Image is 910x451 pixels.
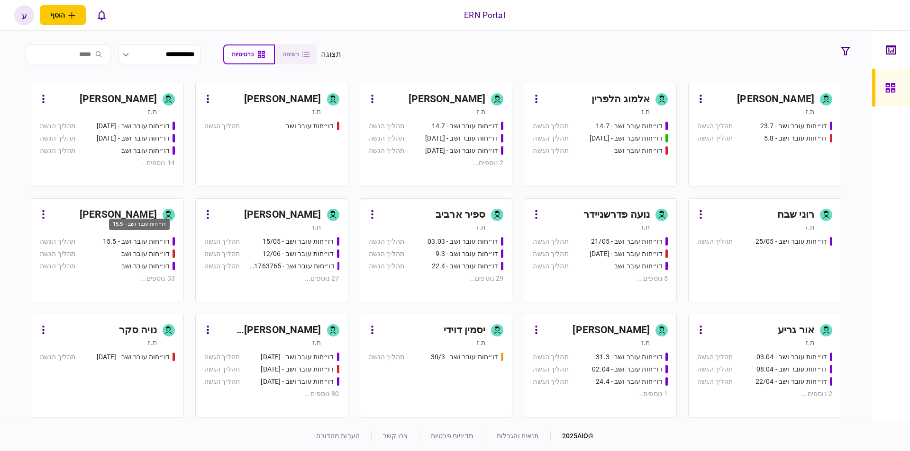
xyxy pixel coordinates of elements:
[275,44,317,64] button: רשימה
[533,352,568,362] div: תהליך הגשה
[31,314,184,418] a: נויה סקרת.זדו״חות עובר ושב - 19.03.2025תהליך הגשה
[533,261,568,271] div: תהליך הגשה
[244,207,321,222] div: [PERSON_NAME]
[641,107,650,116] div: ת.ז
[369,237,404,247] div: תהליך הגשה
[195,314,348,418] a: [PERSON_NAME] [PERSON_NAME]ת.זדו״חות עובר ושב - 19/03/2025תהליך הגשהדו״חות עובר ושב - 19.3.25תהלי...
[312,107,321,116] div: ת.ז
[806,338,814,347] div: ת.ז
[109,219,170,230] div: דו״חות עובר ושב - 15.5
[40,274,175,283] div: 33 נוספים ...
[360,83,513,187] a: [PERSON_NAME]ת.זדו״חות עובר ושב - 14.7תהליך הגשהדו״חות עובר ושב - 23.7.25תהליך הגשהדו״חות עובר וש...
[148,338,156,347] div: ת.ז
[764,133,827,143] div: דו״חות עובר ושב - 5.8
[97,352,170,362] div: דו״חות עובר ושב - 19.03.2025
[436,207,485,222] div: ספיר ארביב
[91,5,111,25] button: פתח רשימת התראות
[533,249,568,259] div: תהליך הגשה
[760,121,827,131] div: דו״חות עובר ושב - 23.7
[204,249,240,259] div: תהליך הגשה
[755,237,827,247] div: דו״חות עובר ושב - 25/05
[550,431,594,441] div: © 2025 AIO
[321,49,341,60] div: תצוגה
[497,432,539,440] a: תנאים והגבלות
[40,5,86,25] button: פתח תפריט להוספת לקוח
[697,352,733,362] div: תהליך הגשה
[40,146,75,156] div: תהליך הגשה
[591,237,663,247] div: דו״חות עובר ושב - 21/05
[204,352,240,362] div: תהליך הגשה
[777,207,814,222] div: רוני שבח
[97,133,170,143] div: דו״חות עובר ושב - 26.06.25
[204,261,240,271] div: תהליך הגשה
[204,364,240,374] div: תהליך הגשה
[590,249,663,259] div: דו״חות עובר ושב - 03/06/25
[477,107,485,116] div: ת.ז
[533,121,568,131] div: תהליך הגשה
[80,92,157,107] div: [PERSON_NAME]
[596,352,663,362] div: דו״חות עובר ושב - 31.3
[40,133,75,143] div: תהליך הגשה
[148,107,156,116] div: ת.ז
[444,323,485,338] div: יסמין דוידי
[232,51,254,58] span: כרטיסיות
[697,237,733,247] div: תהליך הגשה
[204,121,240,131] div: תהליך הגשה
[312,222,321,232] div: ת.ז
[312,338,321,347] div: ת.ז
[428,237,498,247] div: דו״חות עובר ושב - 03.03
[97,121,170,131] div: דו״חות עובר ושב - 25.06.25
[806,222,814,232] div: ת.ז
[369,133,404,143] div: תהליך הגשה
[477,338,485,347] div: ת.ז
[573,323,650,338] div: [PERSON_NAME]
[360,198,513,302] a: ספיר ארביבת.זדו״חות עובר ושב - 03.03תהליך הגשהדו״חות עובר ושב - 9.3תהליך הגשהדו״חות עובר ושב - 22...
[40,158,175,168] div: 14 נוספים ...
[756,352,827,362] div: דו״חות עובר ושב - 03.04
[261,377,334,387] div: דו״חות עובר ושב - 19.3.25
[778,323,814,338] div: אור גריע
[614,146,663,156] div: דו״חות עובר ושב
[697,133,733,143] div: תהליך הגשה
[596,377,663,387] div: דו״חות עובר ושב - 24.4
[204,377,240,387] div: תהליך הגשה
[533,146,568,156] div: תהליך הגשה
[369,121,404,131] div: תהליך הגשה
[204,274,339,283] div: 27 נוספים ...
[369,249,404,259] div: תהליך הגשה
[31,83,184,187] a: [PERSON_NAME]ת.זדו״חות עובר ושב - 25.06.25תהליך הגשהדו״חות עובר ושב - 26.06.25תהליך הגשהדו״חות עו...
[592,364,663,374] div: דו״חות עובר ושב - 02.04
[431,352,499,362] div: דו״חות עובר ושב - 30/3
[369,158,504,168] div: 2 נוספים ...
[755,377,827,387] div: דו״חות עובר ושב - 22/04
[432,261,499,271] div: דו״חות עובר ושב - 22.4
[204,237,240,247] div: תהליך הגשה
[40,237,75,247] div: תהליך הגשה
[316,432,360,440] a: הערות מהדורה
[697,364,733,374] div: תהליך הגשה
[121,249,170,259] div: דו״חות עובר ושב
[261,352,334,362] div: דו״חות עובר ושב - 19/03/2025
[641,338,650,347] div: ת.ז
[383,432,408,440] a: צרו קשר
[369,274,504,283] div: 29 נוספים ...
[282,51,299,58] span: רשימה
[436,249,499,259] div: דו״חות עובר ושב - 9.3
[688,198,841,302] a: רוני שבחת.זדו״חות עובר ושב - 25/05תהליך הגשה
[369,261,404,271] div: תהליך הגשה
[80,207,157,222] div: [PERSON_NAME]
[533,237,568,247] div: תהליך הגשה
[533,377,568,387] div: תהליך הגשה
[614,261,663,271] div: דו״חות עובר ושב
[14,5,34,25] button: ע
[737,92,814,107] div: [PERSON_NAME]
[249,261,334,271] div: דו״חות עובר ושב - 511763765 18/06
[431,432,473,440] a: מדיניות פרטיות
[369,146,404,156] div: תהליך הגשה
[103,237,170,247] div: דו״חות עובר ושב - 15.5
[533,274,668,283] div: 5 נוספים ...
[263,249,334,259] div: דו״חות עובר ושב - 12/06
[40,249,75,259] div: תהליך הגשה
[756,364,827,374] div: דו״חות עובר ושב - 08.04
